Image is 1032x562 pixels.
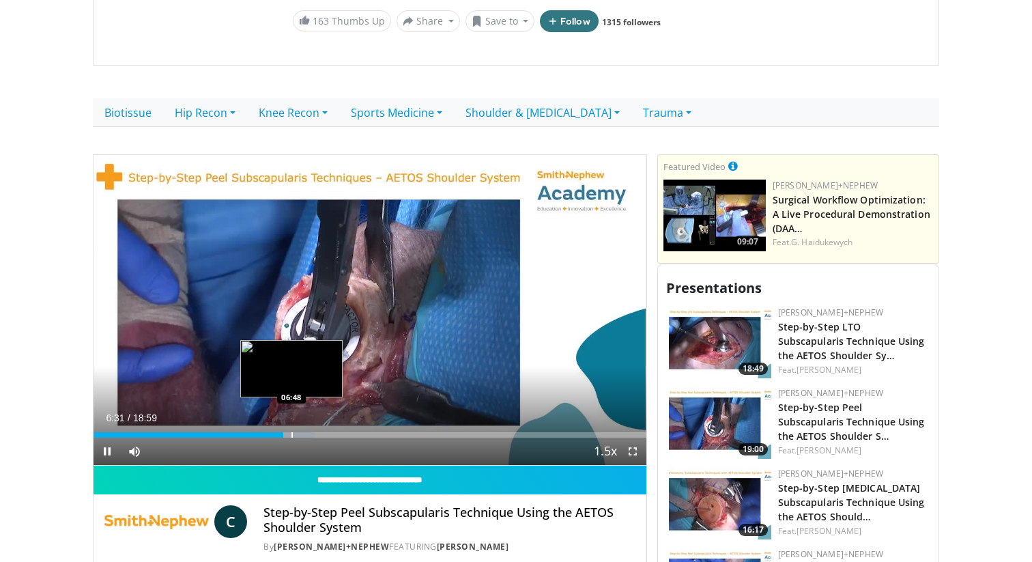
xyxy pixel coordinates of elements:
[619,438,646,465] button: Fullscreen
[106,412,124,423] span: 6:31
[778,320,925,362] a: Step-by-Step LTO Subscapularis Technique Using the AETOS Shoulder Sy…
[669,468,771,539] img: ca45cbb5-4e2d-4a89-993c-d0571e41d102.150x105_q85_crop-smart_upscale.jpg
[778,364,928,376] div: Feat.
[773,236,933,249] div: Feat.
[437,541,509,552] a: [PERSON_NAME]
[797,445,861,456] a: [PERSON_NAME]
[94,432,646,438] div: Progress Bar
[733,236,762,248] span: 09:07
[274,541,389,552] a: [PERSON_NAME]+Nephew
[631,98,703,127] a: Trauma
[214,505,247,538] a: C
[791,236,852,248] a: G. Haidukewych
[465,10,535,32] button: Save to
[669,307,771,378] a: 18:49
[592,438,619,465] button: Playback Rate
[778,481,925,523] a: Step-by-Step [MEDICAL_DATA] Subscapularis Technique Using the AETOS Should…
[93,98,163,127] a: Biotissue
[778,468,883,479] a: [PERSON_NAME]+Nephew
[797,364,861,376] a: [PERSON_NAME]
[666,279,762,297] span: Presentations
[797,525,861,537] a: [PERSON_NAME]
[163,98,247,127] a: Hip Recon
[739,524,768,536] span: 16:17
[293,10,391,31] a: 163 Thumbs Up
[663,180,766,251] a: 09:07
[739,363,768,375] span: 18:49
[397,10,460,32] button: Share
[121,438,148,465] button: Mute
[94,438,121,465] button: Pause
[602,16,661,28] a: 1315 followers
[263,505,635,535] h4: Step-by-Step Peel Subscapularis Technique Using the AETOS Shoulder System
[540,10,599,32] button: Follow
[454,98,631,127] a: Shoulder & [MEDICAL_DATA]
[94,155,646,466] video-js: Video Player
[133,412,157,423] span: 18:59
[669,307,771,378] img: 5fb50d2e-094e-471e-87f5-37e6246062e2.150x105_q85_crop-smart_upscale.jpg
[778,307,883,318] a: [PERSON_NAME]+Nephew
[669,468,771,539] a: 16:17
[773,180,878,191] a: [PERSON_NAME]+Nephew
[778,525,928,537] div: Feat.
[669,387,771,459] a: 19:00
[669,387,771,459] img: b20f33db-e2ef-4fba-9ed7-2022b8b6c9a2.150x105_q85_crop-smart_upscale.jpg
[240,340,343,397] img: image.jpeg
[739,443,768,455] span: 19:00
[263,541,635,553] div: By FEATURING
[778,387,883,399] a: [PERSON_NAME]+Nephew
[104,505,209,538] img: Smith+Nephew
[778,445,928,457] div: Feat.
[128,412,130,423] span: /
[663,180,766,251] img: bcfc90b5-8c69-4b20-afee-af4c0acaf118.150x105_q85_crop-smart_upscale.jpg
[663,160,726,173] small: Featured Video
[339,98,454,127] a: Sports Medicine
[247,98,339,127] a: Knee Recon
[778,548,883,560] a: [PERSON_NAME]+Nephew
[313,14,329,27] span: 163
[773,193,930,235] a: Surgical Workflow Optimization: A Live Procedural Demonstration (DAA…
[778,401,925,442] a: Step-by-Step Peel Subscapularis Technique Using the AETOS Shoulder S…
